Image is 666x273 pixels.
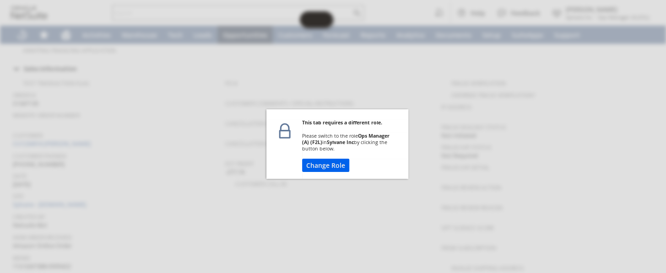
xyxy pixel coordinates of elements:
[300,11,333,28] iframe: Click here to launch Oracle Guided Learning Help Panel
[316,11,333,28] span: Oracle Guided Learning Widget. To move around, please hold and drag
[302,119,382,126] b: This tab requires a different role.
[302,133,390,152] span: Please switch to the role in by clicking the button below.
[327,139,354,145] b: Sylvane Inc
[302,159,349,172] button: Change Role
[302,133,390,145] b: Ops Manager (A) (F2L)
